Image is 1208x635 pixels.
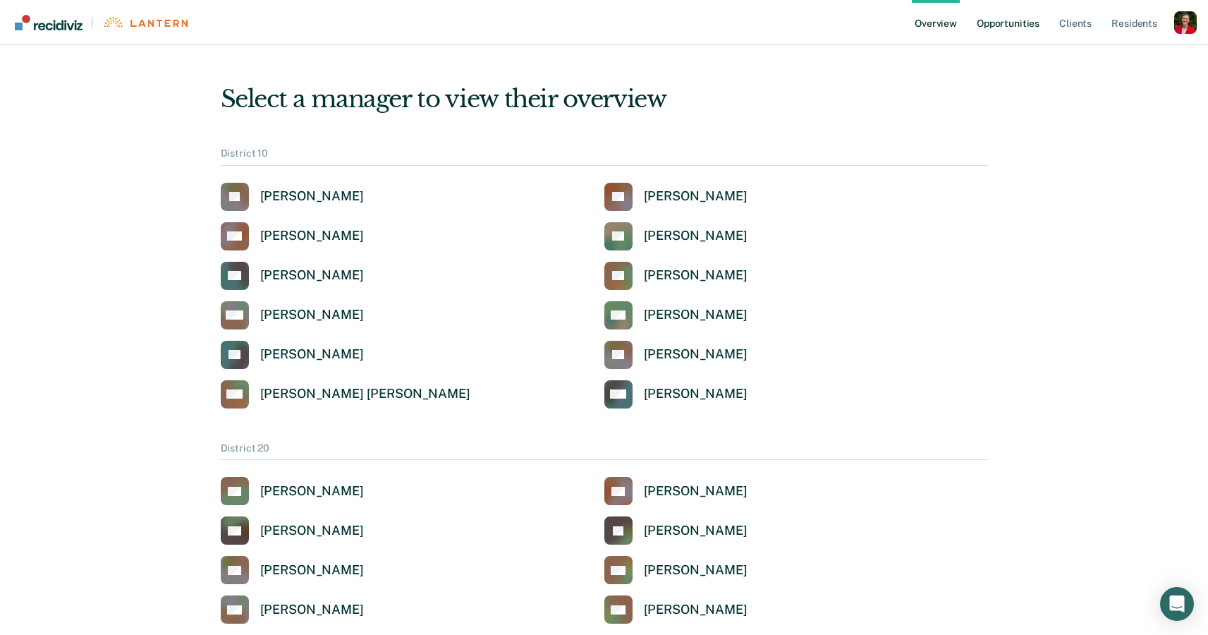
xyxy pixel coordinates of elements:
[644,188,748,205] div: [PERSON_NAME]
[644,307,748,323] div: [PERSON_NAME]
[260,562,364,579] div: [PERSON_NAME]
[644,483,748,500] div: [PERSON_NAME]
[604,516,748,545] a: [PERSON_NAME]
[604,595,748,624] a: [PERSON_NAME]
[221,477,364,505] a: [PERSON_NAME]
[221,301,364,329] a: [PERSON_NAME]
[260,346,364,363] div: [PERSON_NAME]
[221,556,364,584] a: [PERSON_NAME]
[1160,587,1194,621] div: Open Intercom Messenger
[83,16,102,28] span: |
[604,262,748,290] a: [PERSON_NAME]
[644,523,748,539] div: [PERSON_NAME]
[260,483,364,500] div: [PERSON_NAME]
[260,386,470,402] div: [PERSON_NAME] [PERSON_NAME]
[644,386,748,402] div: [PERSON_NAME]
[221,222,364,250] a: [PERSON_NAME]
[604,477,748,505] a: [PERSON_NAME]
[604,301,748,329] a: [PERSON_NAME]
[221,380,470,409] a: [PERSON_NAME] [PERSON_NAME]
[604,380,748,409] a: [PERSON_NAME]
[102,17,188,28] img: Lantern
[221,262,364,290] a: [PERSON_NAME]
[221,147,988,166] div: District 10
[221,183,364,211] a: [PERSON_NAME]
[644,602,748,618] div: [PERSON_NAME]
[260,267,364,284] div: [PERSON_NAME]
[260,307,364,323] div: [PERSON_NAME]
[260,602,364,618] div: [PERSON_NAME]
[604,222,748,250] a: [PERSON_NAME]
[604,556,748,584] a: [PERSON_NAME]
[644,562,748,579] div: [PERSON_NAME]
[1174,11,1197,34] button: Profile dropdown button
[260,188,364,205] div: [PERSON_NAME]
[644,267,748,284] div: [PERSON_NAME]
[221,516,364,545] a: [PERSON_NAME]
[260,523,364,539] div: [PERSON_NAME]
[221,442,988,461] div: District 20
[604,341,748,369] a: [PERSON_NAME]
[221,85,988,114] div: Select a manager to view their overview
[644,228,748,244] div: [PERSON_NAME]
[15,15,83,30] img: Recidiviz
[260,228,364,244] div: [PERSON_NAME]
[644,346,748,363] div: [PERSON_NAME]
[221,341,364,369] a: [PERSON_NAME]
[604,183,748,211] a: [PERSON_NAME]
[221,595,364,624] a: [PERSON_NAME]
